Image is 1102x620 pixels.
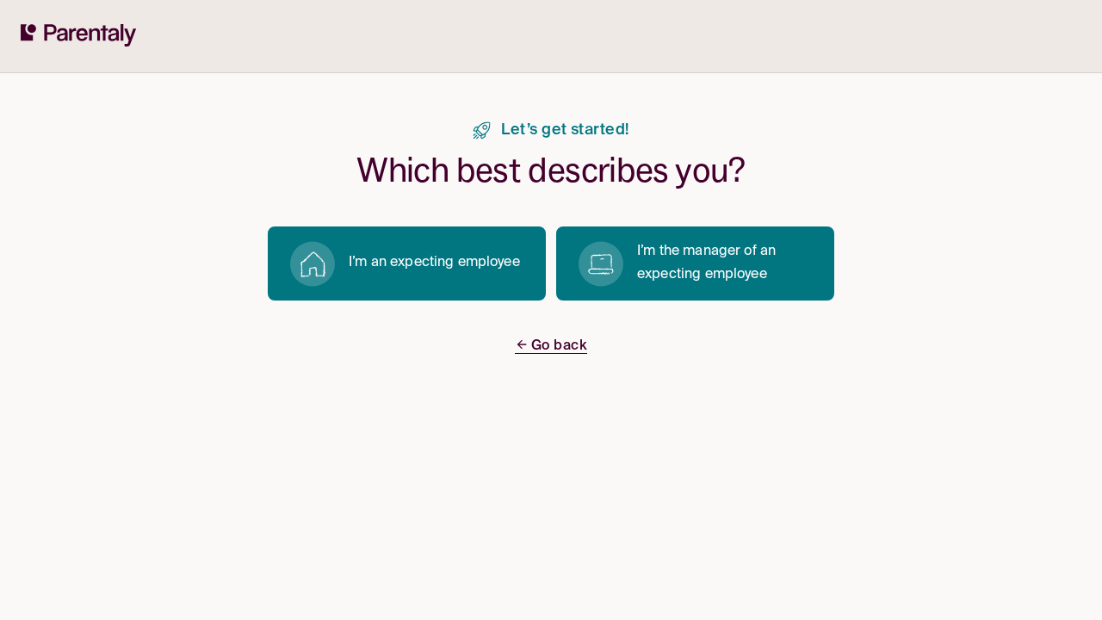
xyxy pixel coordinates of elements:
p: I’m the manager of an expecting employee [637,240,814,287]
p: I’m an expecting employee [349,251,520,275]
a: Go back [515,335,587,358]
button: I’m an expecting employee [268,226,546,301]
span: Let’s get started! [501,121,628,139]
button: I’m the manager of an expecting employee [556,226,834,301]
h1: Which best describes you? [356,150,745,192]
span: Go back [515,339,587,354]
